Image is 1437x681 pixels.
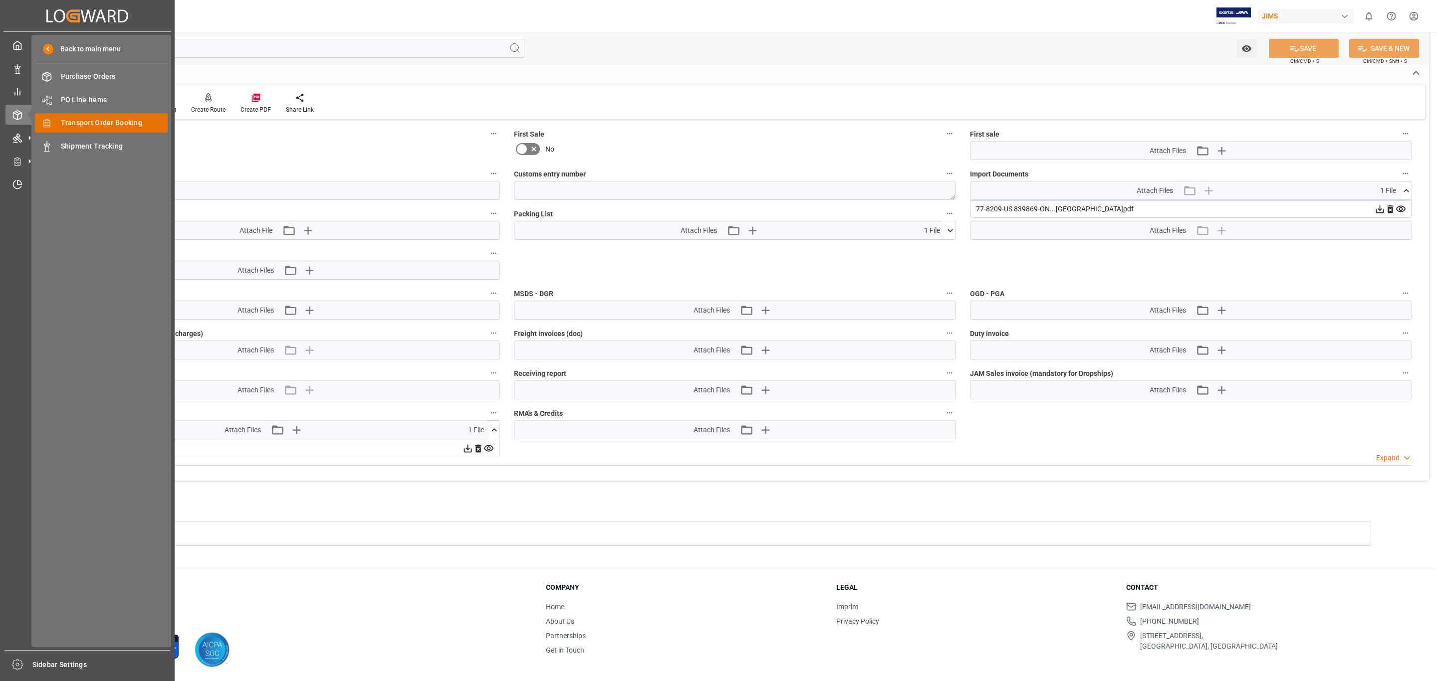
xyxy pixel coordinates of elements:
[58,181,500,200] input: DD.MM.YYYY
[1258,9,1354,23] div: JIMS
[943,207,956,220] button: Packing List
[546,617,574,625] a: About Us
[53,44,121,54] span: Back to main menu
[970,329,1009,339] span: Duty invoice
[238,265,274,276] span: Attach Files
[1137,185,1173,196] span: Attach Files
[970,368,1113,379] span: JAM Sales invoice (mandatory for Dropships)
[1150,305,1186,316] span: Attach Files
[240,105,271,114] div: Create PDF
[35,113,168,133] a: Transport Order Booking
[546,632,586,640] a: Partnerships
[1258,6,1358,25] button: JIMS
[1150,385,1186,395] span: Attach Files
[35,67,168,86] a: Purchase Orders
[1380,5,1403,27] button: Help Center
[514,329,583,339] span: Freight invoices (doc)
[514,129,544,140] span: First Sale
[487,366,500,379] button: Claim documents
[1140,631,1278,652] span: [STREET_ADDRESS], [GEOGRAPHIC_DATA], [GEOGRAPHIC_DATA]
[286,105,314,114] div: Share Link
[238,305,274,316] span: Attach Files
[1399,127,1412,140] button: First sale
[943,327,956,340] button: Freight invoices (doc)
[681,225,717,236] span: Attach Files
[1358,5,1380,27] button: show 0 new notifications
[514,169,586,179] span: Customs entry number
[546,646,584,654] a: Get in Touch
[1269,39,1339,58] button: SAVE
[924,225,940,236] span: 1 File
[191,105,226,114] div: Create Route
[943,406,956,419] button: RMA's & Credits
[1363,57,1407,65] span: Ctrl/CMD + Shift + S
[5,58,169,78] a: Data Management
[238,345,274,355] span: Attach Files
[1140,602,1251,612] span: [EMAIL_ADDRESS][DOMAIN_NAME]
[225,425,261,435] span: Attach Files
[66,605,521,614] p: © 2025 Logward. All rights reserved.
[943,127,956,140] button: First Sale
[468,425,484,435] span: 1 File
[487,167,500,180] button: Customs clearance date
[970,209,1097,219] span: Master [PERSON_NAME] of Lading (doc)
[694,425,730,435] span: Attach Files
[487,327,500,340] button: Quote (Freight and/or any additional charges)
[976,204,1406,214] div: 77-8209-US 839869-ON...[GEOGRAPHIC_DATA]pdf
[1399,167,1412,180] button: Import Documents
[514,368,566,379] span: Receiving report
[970,129,999,140] span: First sale
[61,141,168,152] span: Shipment Tracking
[514,289,553,299] span: MSDS - DGR
[32,660,171,670] span: Sidebar Settings
[970,289,1004,299] span: OGD - PGA
[514,408,563,419] span: RMA's & Credits
[1290,57,1319,65] span: Ctrl/CMD + S
[1399,287,1412,300] button: OGD - PGA
[943,167,956,180] button: Customs entry number
[46,39,524,58] input: Search Fields
[836,617,879,625] a: Privacy Policy
[1376,453,1400,463] div: Expand
[1140,616,1199,627] span: [PHONE_NUMBER]
[694,385,730,395] span: Attach Files
[239,225,272,236] span: Attach File
[836,603,859,611] a: Imprint
[5,174,169,194] a: Timeslot Management V2
[1349,39,1419,58] button: SAVE & NEW
[1150,345,1186,355] span: Attach Files
[546,603,564,611] a: Home
[1236,39,1257,58] button: open menu
[238,385,274,395] span: Attach Files
[195,632,230,667] img: AICPA SOC
[1399,327,1412,340] button: Duty invoice
[546,582,824,593] h3: Company
[66,614,521,623] p: Version 1.1.132
[61,95,168,105] span: PO Line Items
[1399,366,1412,379] button: JAM Sales invoice (mandatory for Dropships)
[943,366,956,379] button: Receiving report
[487,247,500,260] button: Invoice from the Supplier (doc)
[545,144,554,155] span: No
[1150,225,1186,236] span: Attach Files
[694,345,730,355] span: Attach Files
[1380,185,1396,196] span: 1 File
[1126,582,1404,593] h3: Contact
[487,287,500,300] button: Preferential tariff
[1150,146,1186,156] span: Attach Files
[1216,7,1251,25] img: Exertis%20JAM%20-%20Email%20Logo.jpg_1722504956.jpg
[694,305,730,316] span: Attach Files
[61,71,168,82] span: Purchase Orders
[61,118,168,128] span: Transport Order Booking
[5,82,169,101] a: My Reports
[35,90,168,109] a: PO Line Items
[35,136,168,156] a: Shipment Tracking
[836,582,1114,593] h3: Legal
[943,287,956,300] button: MSDS - DGR
[970,169,1028,179] span: Import Documents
